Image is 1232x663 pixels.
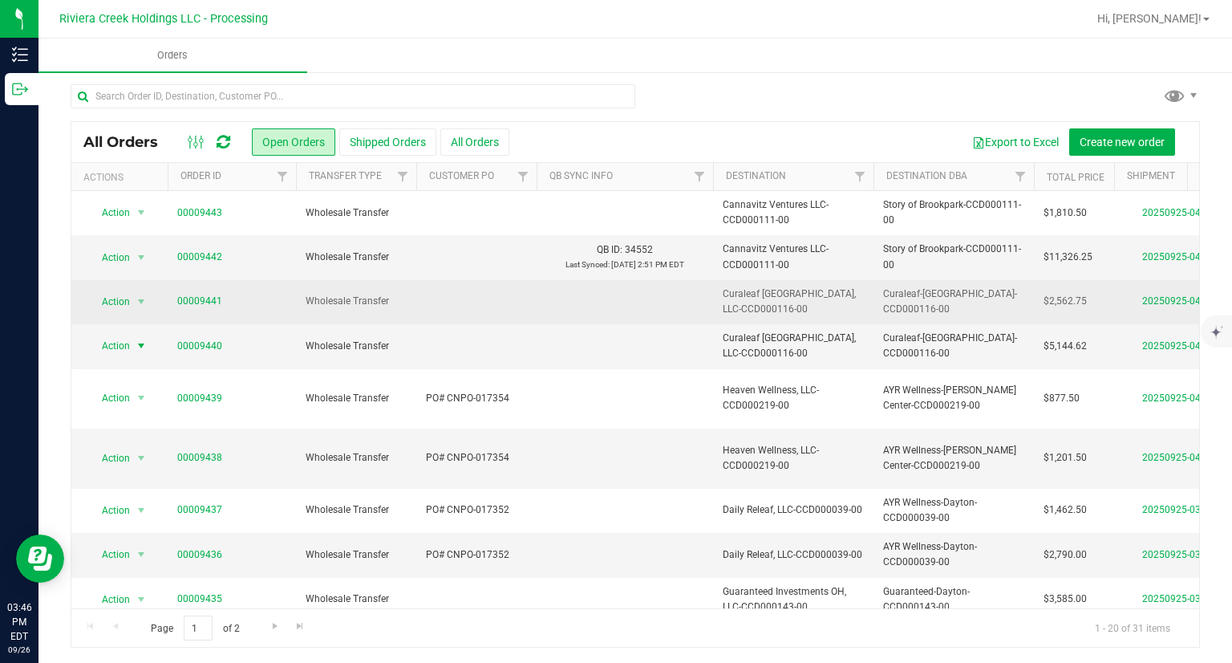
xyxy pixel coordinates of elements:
button: Export to Excel [962,128,1069,156]
a: 00009435 [177,592,222,607]
span: Curaleaf-[GEOGRAPHIC_DATA]-CCD000116-00 [883,331,1024,361]
input: Search Order ID, Destination, Customer PO... [71,84,635,108]
span: $5,144.62 [1044,339,1087,354]
span: $2,562.75 [1044,294,1087,309]
p: 09/26 [7,644,31,656]
span: Story of Brookpark-CCD000111-00 [883,242,1024,272]
span: select [132,543,152,566]
span: $1,462.50 [1044,502,1087,518]
button: Shipped Orders [339,128,436,156]
span: select [132,387,152,409]
span: Wholesale Transfer [306,592,407,607]
span: Action [87,447,131,470]
span: Action [87,387,131,409]
span: Orders [136,48,209,63]
span: Action [87,499,131,522]
a: Customer PO [429,170,494,181]
a: Destination [726,170,786,181]
button: Create new order [1069,128,1175,156]
span: 1 - 20 of 31 items [1082,616,1183,640]
span: Hi, [PERSON_NAME]! [1097,12,1202,25]
a: Total Price [1047,172,1104,183]
a: 00009441 [177,294,222,309]
a: Order ID [180,170,221,181]
a: 00009437 [177,502,222,518]
span: Wholesale Transfer [306,547,407,563]
span: Cannavitz Ventures LLC-CCD000111-00 [723,197,864,228]
span: select [132,246,152,269]
inline-svg: Inventory [12,47,28,63]
span: 34552 [625,244,653,255]
a: Shipment [1127,170,1175,181]
a: Filter [269,163,296,190]
a: 00009439 [177,391,222,406]
a: Transfer Type [309,170,382,181]
span: Wholesale Transfer [306,294,407,309]
span: Curaleaf [GEOGRAPHIC_DATA], LLC-CCD000116-00 [723,331,864,361]
span: select [132,447,152,470]
a: Filter [687,163,713,190]
span: AYR Wellness-Dayton-CCD000039-00 [883,539,1024,570]
span: Guaranteed-Dayton-CCD000143-00 [883,584,1024,615]
span: Action [87,588,131,611]
a: 20250925-041 [1142,393,1206,404]
span: Page of 2 [137,616,253,641]
span: Action [87,246,131,269]
span: $3,585.00 [1044,592,1087,607]
span: PO# CNPO-017354 [426,391,527,406]
a: Filter [1007,163,1034,190]
span: Wholesale Transfer [306,502,407,518]
span: Heaven Wellness, LLC-CCD000219-00 [723,443,864,474]
span: Wholesale Transfer [306,250,407,265]
span: $877.50 [1044,391,1080,406]
a: 20250925-044 [1142,251,1206,262]
span: [DATE] 2:51 PM EDT [611,260,684,269]
a: 00009436 [177,547,222,563]
button: All Orders [440,128,509,156]
span: PO# CNPO-017354 [426,450,527,466]
span: QB ID: [597,244,622,255]
span: Curaleaf [GEOGRAPHIC_DATA], LLC-CCD000116-00 [723,287,864,317]
span: Wholesale Transfer [306,205,407,221]
span: AYR Wellness-Dayton-CCD000039-00 [883,495,1024,526]
a: 20250925-040 [1142,452,1206,463]
span: Action [87,543,131,566]
span: Last Synced: [565,260,610,269]
a: 00009442 [177,250,222,265]
span: $1,201.50 [1044,450,1087,466]
div: Actions [83,172,161,183]
span: Story of Brookpark-CCD000111-00 [883,197,1024,228]
a: 20250925-038 [1142,549,1206,560]
span: Wholesale Transfer [306,391,407,406]
span: select [132,588,152,611]
inline-svg: Outbound [12,81,28,97]
span: select [132,335,152,357]
a: 20250925-037 [1142,593,1206,604]
a: Go to the last page [289,616,312,637]
a: 00009438 [177,450,222,466]
a: QB Sync Info [549,170,613,181]
span: select [132,201,152,224]
span: Daily Releaf, LLC-CCD000039-00 [723,547,864,563]
a: Orders [38,39,307,72]
a: 20250925-043 [1142,295,1206,307]
span: Heaven Wellness, LLC-CCD000219-00 [723,383,864,413]
iframe: Resource center [16,535,64,583]
span: Wholesale Transfer [306,450,407,466]
span: Action [87,335,131,357]
input: 1 [184,616,213,641]
a: 20250925-039 [1142,504,1206,515]
span: Create new order [1080,136,1165,148]
a: Filter [390,163,416,190]
span: $2,790.00 [1044,547,1087,563]
span: AYR Wellness-[PERSON_NAME] Center-CCD000219-00 [883,443,1024,474]
span: AYR Wellness-[PERSON_NAME] Center-CCD000219-00 [883,383,1024,413]
span: Riviera Creek Holdings LLC - Processing [59,12,268,26]
a: 00009440 [177,339,222,354]
a: 00009443 [177,205,222,221]
span: Cannavitz Ventures LLC-CCD000111-00 [723,242,864,272]
span: Curaleaf-[GEOGRAPHIC_DATA]-CCD000116-00 [883,287,1024,317]
span: Action [87,201,131,224]
span: Daily Releaf, LLC-CCD000039-00 [723,502,864,518]
a: 20250925-045 [1142,207,1206,218]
